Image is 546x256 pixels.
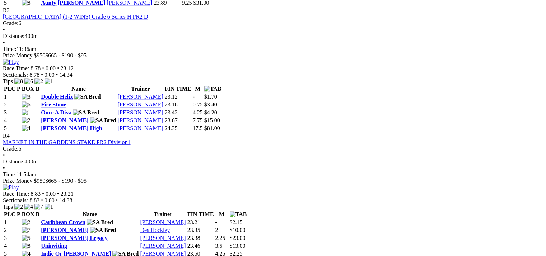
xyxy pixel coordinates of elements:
img: TAB [230,211,247,218]
td: 24.35 [164,125,192,132]
span: B [36,211,39,217]
div: Prize Money $950 [3,52,543,59]
span: • [3,39,5,46]
span: BOX [22,86,34,92]
span: $2.15 [230,219,243,225]
text: 2.25 [215,235,225,241]
img: 1 [22,109,31,116]
span: Grade: [3,146,19,152]
div: 11:54am [3,171,543,178]
span: 23.21 [61,191,74,197]
td: 23.42 [164,109,192,116]
img: SA Bred [74,94,101,100]
th: FIN TIME [164,85,192,93]
span: • [42,191,44,197]
span: 0.00 [45,197,55,203]
img: 2 [22,219,31,226]
span: B [36,86,39,92]
span: $665 - $190 - $95 [45,52,87,58]
a: [PERSON_NAME] [140,243,186,249]
a: [PERSON_NAME] High [41,125,102,131]
a: [PERSON_NAME] Legacy [41,235,107,241]
a: [PERSON_NAME] [118,94,163,100]
a: Fire Stone [41,101,66,108]
span: Time: [3,171,17,177]
text: 0.75 [193,101,203,108]
span: 14.34 [59,72,72,78]
span: 8.78 [29,72,39,78]
span: $81.00 [204,125,220,131]
a: [PERSON_NAME] [41,227,88,233]
td: 3 [4,234,21,242]
td: 23.21 [187,219,214,226]
span: P [17,86,20,92]
a: Once A Diva [41,109,71,115]
div: 6 [3,146,543,152]
span: 0.00 [46,65,56,71]
a: [PERSON_NAME] [118,117,163,123]
text: 7.75 [193,117,203,123]
td: 4 [4,242,21,250]
span: Tips [3,78,13,84]
a: Caribbean Crown [41,219,85,225]
span: • [41,72,43,78]
text: 2 [215,227,218,233]
div: 400m [3,158,543,165]
span: R3 [3,7,10,13]
div: 11:36am [3,46,543,52]
th: Name [41,211,139,218]
img: 7 [22,227,31,233]
span: 0.00 [45,72,55,78]
span: Race Time: [3,191,29,197]
td: 23.12 [164,93,192,100]
span: • [3,152,5,158]
a: Des Hockley [140,227,170,233]
div: 6 [3,20,543,27]
div: 400m [3,33,543,39]
span: • [56,197,58,203]
td: 2 [4,101,21,108]
text: 17.5 [193,125,203,131]
text: - [215,219,217,225]
td: 5 [4,125,21,132]
span: R4 [3,133,10,139]
span: • [56,72,58,78]
span: $15.00 [204,117,220,123]
img: Play [3,59,19,65]
span: BOX [22,211,34,217]
img: 6 [22,101,31,108]
span: Grade: [3,20,19,26]
th: M [215,211,229,218]
img: SA Bred [90,227,116,233]
span: • [3,27,5,33]
span: $10.00 [230,227,246,233]
img: 1 [45,204,53,210]
img: 1 [45,78,53,85]
span: 8.83 [31,191,41,197]
text: - [193,94,195,100]
span: 8.78 [31,65,41,71]
span: $4.20 [204,109,217,115]
img: SA Bred [90,117,116,124]
td: 1 [4,219,21,226]
td: 4 [4,117,21,124]
img: 2 [22,117,31,124]
td: 3 [4,109,21,116]
span: Sectionals: [3,72,28,78]
div: Prize Money $950 [3,178,543,184]
span: $665 - $190 - $95 [45,178,87,184]
th: Trainer [117,85,164,93]
a: [PERSON_NAME] [41,117,88,123]
span: Time: [3,46,17,52]
a: Double Helix [41,94,73,100]
th: Trainer [140,211,186,218]
span: $1.70 [204,94,217,100]
span: Distance: [3,158,24,165]
img: 7 [34,204,43,210]
span: 0.00 [46,191,56,197]
a: [GEOGRAPHIC_DATA] (1-2 WINS) Grade 6 Series H PR2 D [3,14,148,20]
a: [PERSON_NAME] [118,125,163,131]
img: 6 [24,78,33,85]
span: PLC [4,86,15,92]
span: $13.00 [230,243,246,249]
